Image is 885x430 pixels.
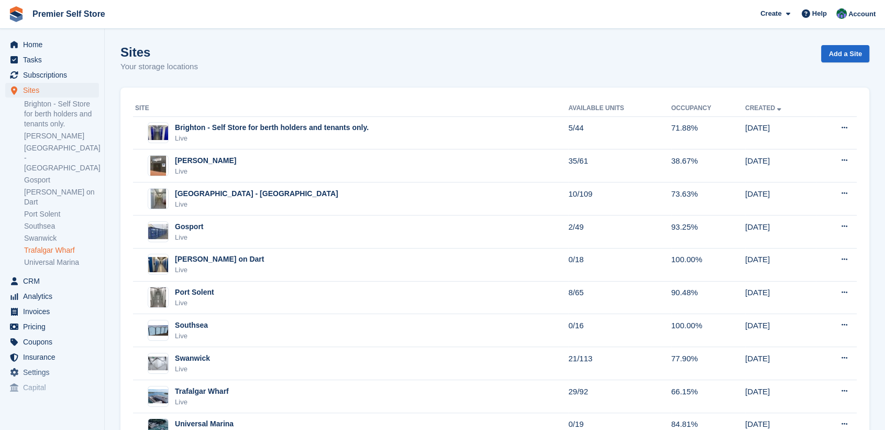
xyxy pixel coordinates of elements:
img: Image of Trafalgar Wharf site [148,389,168,403]
span: Analytics [23,289,86,304]
div: Universal Marina [175,418,234,429]
img: Image of Brighton - Self Store for berth holders and tenants only. site [148,125,168,141]
th: Occupancy [671,100,745,117]
a: [GEOGRAPHIC_DATA] - [GEOGRAPHIC_DATA] [24,143,99,173]
div: Trafalgar Wharf [175,386,229,397]
span: Create [760,8,781,19]
td: 21/113 [568,347,671,380]
span: Coupons [23,335,86,349]
a: Port Solent [24,209,99,219]
a: menu [5,365,99,380]
td: 90.48% [671,281,745,314]
td: 8/65 [568,281,671,314]
span: Home [23,37,86,52]
td: [DATE] [745,347,816,380]
div: Live [175,364,210,374]
div: Gosport [175,221,203,232]
a: Gosport [24,175,99,185]
a: menu [5,52,99,67]
td: 5/44 [568,116,671,149]
td: 0/18 [568,248,671,281]
a: Swanwick [24,233,99,243]
span: Storefront [9,404,104,414]
th: Site [133,100,568,117]
img: Image of Noss on Dart site [148,257,168,272]
td: 29/92 [568,380,671,413]
img: Image of Chichester Marina site [150,155,166,176]
td: [DATE] [745,182,816,216]
div: Port Solent [175,287,214,298]
a: menu [5,83,99,98]
a: Southsea [24,221,99,231]
img: Image of Port Solent site [150,287,166,308]
a: menu [5,68,99,82]
span: Settings [23,365,86,380]
span: Pricing [23,319,86,334]
span: Help [812,8,827,19]
td: [DATE] [745,216,816,249]
a: menu [5,380,99,395]
a: menu [5,319,99,334]
span: Insurance [23,350,86,364]
a: Brighton - Self Store for berth holders and tenants only. [24,99,99,129]
span: Capital [23,380,86,395]
td: [DATE] [745,281,816,314]
img: Image of Swanwick site [148,357,168,370]
a: menu [5,289,99,304]
a: Trafalgar Wharf [24,245,99,255]
a: Universal Marina [24,257,99,267]
a: Add a Site [821,45,869,62]
a: [PERSON_NAME] on Dart [24,187,99,207]
a: menu [5,37,99,52]
div: Live [175,133,369,144]
td: 66.15% [671,380,745,413]
span: Subscriptions [23,68,86,82]
a: Created [745,104,783,112]
a: menu [5,274,99,288]
div: Live [175,166,236,177]
span: Account [848,9,876,19]
td: 93.25% [671,216,745,249]
div: Live [175,199,338,210]
td: [DATE] [745,149,816,182]
td: [DATE] [745,116,816,149]
td: 35/61 [568,149,671,182]
div: [PERSON_NAME] on Dart [175,254,264,265]
td: 71.88% [671,116,745,149]
td: 2/49 [568,216,671,249]
a: [PERSON_NAME] [24,131,99,141]
div: Live [175,397,229,407]
td: 38.67% [671,149,745,182]
div: Live [175,265,264,275]
div: Live [175,232,203,243]
td: 73.63% [671,182,745,216]
td: [DATE] [745,248,816,281]
div: Brighton - Self Store for berth holders and tenants only. [175,122,369,133]
img: Image of Gosport site [148,224,168,239]
td: 0/16 [568,314,671,347]
div: [GEOGRAPHIC_DATA] - [GEOGRAPHIC_DATA] [175,188,338,199]
p: Your storage locations [120,61,198,73]
span: Sites [23,83,86,98]
div: Swanwick [175,353,210,364]
a: menu [5,304,99,319]
h1: Sites [120,45,198,59]
td: 77.90% [671,347,745,380]
td: 100.00% [671,248,745,281]
td: 100.00% [671,314,745,347]
td: [DATE] [745,314,816,347]
td: 10/109 [568,182,671,216]
span: Invoices [23,304,86,319]
div: Live [175,331,208,341]
img: Jo Granger [836,8,847,19]
img: Image of Southsea site [148,325,168,336]
div: Southsea [175,320,208,331]
span: CRM [23,274,86,288]
a: Premier Self Store [28,5,109,23]
span: Tasks [23,52,86,67]
div: Live [175,298,214,308]
img: stora-icon-8386f47178a22dfd0bd8f6a31ec36ba5ce8667c1dd55bd0f319d3a0aa187defe.svg [8,6,24,22]
a: menu [5,335,99,349]
th: Available Units [568,100,671,117]
div: [PERSON_NAME] [175,155,236,166]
